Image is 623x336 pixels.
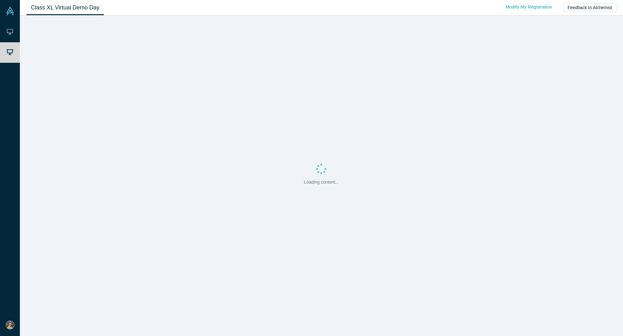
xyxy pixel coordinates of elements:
p: Loading content... [304,179,339,186]
a: Class XL Virtual Demo Day [26,0,104,15]
button: Feedback to Alchemist [563,3,616,12]
img: Takashi Nishikawa's Account [6,321,15,329]
img: Alchemist Vault Logo [6,7,15,15]
a: Modify My Registration [499,2,559,13]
